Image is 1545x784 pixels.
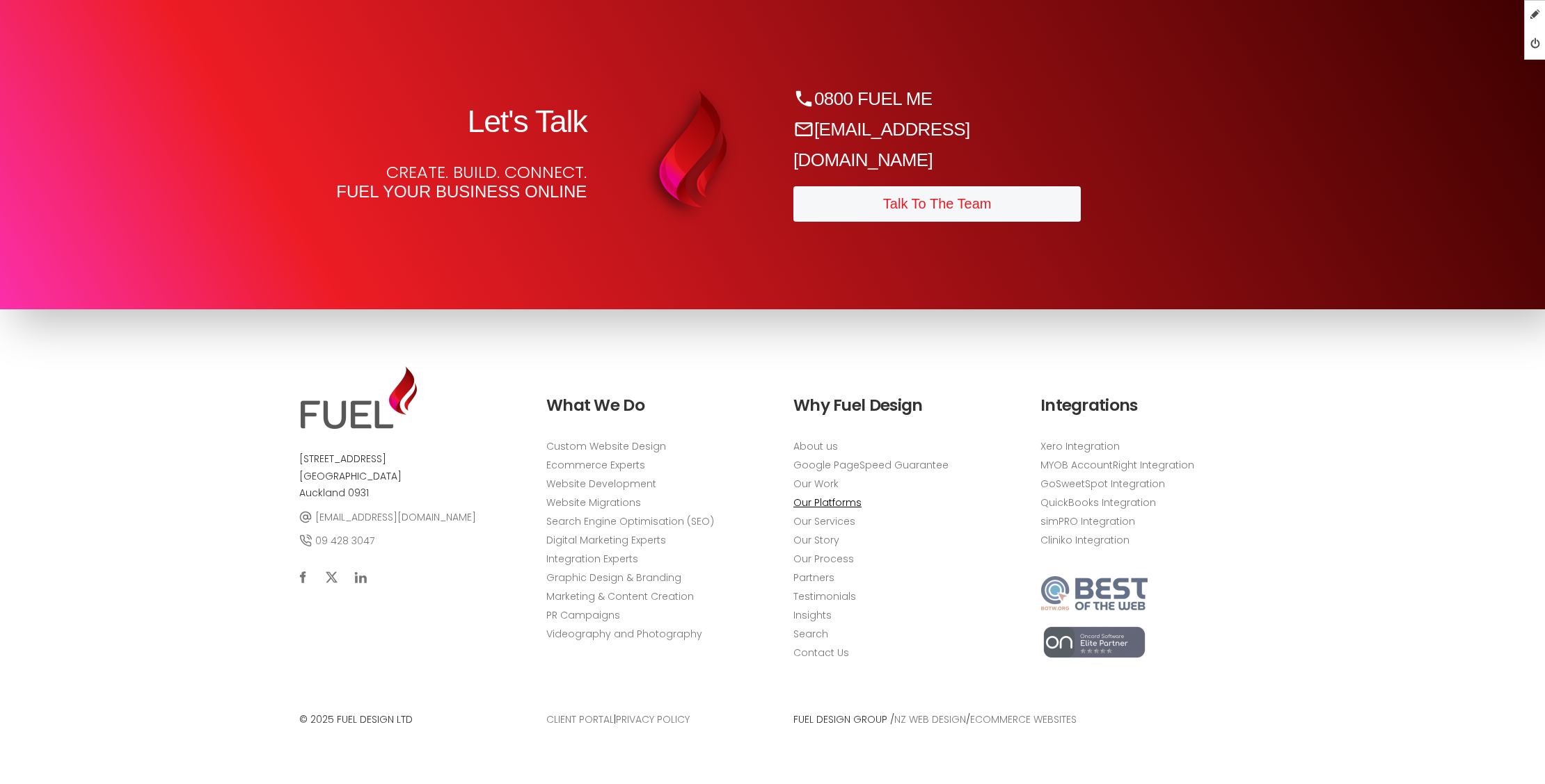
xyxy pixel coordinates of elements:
[546,590,694,605] a: Marketing & Content Creation
[546,496,641,511] a: Website Migrations
[793,186,1081,222] a: Talk To The Team
[546,571,681,586] a: Graphic Design & Branding
[299,103,587,140] h2: Let's Talk
[635,90,752,207] img: Website Design Auckland
[1040,577,1148,611] img: Best of the web
[1040,459,1194,473] a: MYOB AccountRight Integration
[546,477,656,492] a: Website Development
[546,712,752,729] p: |
[793,88,933,109] a: 0800 FUEL ME
[1040,515,1135,530] a: simPRO Integration
[546,553,638,567] a: Integration Experts
[793,571,834,586] a: Partners
[289,564,317,591] a: Facebook
[793,646,849,661] a: Contact Us
[616,713,690,727] a: PRIVACY POLICY
[793,477,839,492] a: Our Work
[1040,477,1165,492] a: GoSweetSpot Integration
[793,609,832,623] a: Insights
[546,534,666,548] a: Digital Marketing Experts
[793,553,854,567] a: Our Process
[299,712,505,729] p: © 2025 Fuel Design Ltd
[546,609,620,623] a: PR Campaigns
[1040,534,1130,548] a: Cliniko Integration
[546,440,666,455] a: Custom Website Design
[546,628,702,642] a: Videography and Photography
[793,534,839,548] a: Our Story
[299,450,505,502] p: [STREET_ADDRESS] [GEOGRAPHIC_DATA] Auckland 0931
[793,119,970,170] a: [EMAIL_ADDRESS][DOMAIN_NAME]
[546,713,614,727] a: Client Portal
[347,564,375,591] a: LinkedIn
[299,532,374,550] a: 09 428 3047
[1040,496,1156,511] a: QuickBooks Integration
[894,713,966,727] a: NZ Web Design
[546,515,714,530] a: Search Engine Optimisation (SEO)
[336,182,587,201] strong: Fuel your business online
[318,564,346,591] a: X (Twitter)
[793,391,999,420] h3: Why Fuel Design
[299,509,476,526] a: [EMAIL_ADDRESS][DOMAIN_NAME]
[793,628,828,642] a: Search
[546,391,752,420] h3: What We Do
[301,366,417,429] img: Web Design Auckland
[1040,440,1120,455] a: Xero Integration
[299,163,587,203] p: Create. Build. Connect.
[793,496,862,511] a: Our Platforms
[793,459,949,473] a: Google PageSpeed Guarantee
[970,713,1077,727] a: eCommerce Websites
[1040,391,1246,420] h3: Integrations
[546,459,645,473] a: Ecommerce Experts
[1040,626,1148,660] img: Oncord Elite Partners
[793,440,838,455] a: About us
[793,515,855,530] a: Our Services
[793,590,856,605] a: Testimonials
[793,712,1246,729] p: Fuel Design group / /
[299,414,417,434] a: Web Design Auckland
